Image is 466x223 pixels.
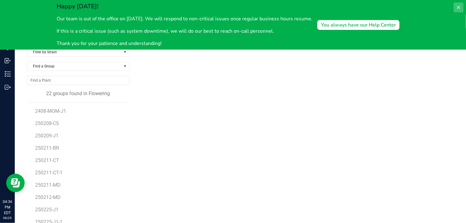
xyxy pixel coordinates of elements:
p: Thank you for your patience and understanding! [57,40,312,47]
span: Filter by Strain [27,48,121,56]
span: Find a Group [27,62,121,71]
iframe: Resource center [6,174,25,192]
p: Our team is out of the office on [DATE]. We will respond to non-critical issues once regular busi... [57,15,312,22]
span: 2408-MOM-J1 [35,108,66,114]
span: 250211-CT-1 [35,170,63,176]
inline-svg: Outbound [5,84,11,90]
input: NO DATA FOUND [27,76,129,85]
p: If this is a critical issue (such as system downtime), we will do our best to reach on-call perso... [57,27,312,35]
span: 250211-BR [35,145,59,151]
div: 22 groups found in Flowering [27,90,129,97]
inline-svg: Inbound [5,58,11,64]
span: 250209-J1 [35,133,59,139]
span: 250212-MD [35,194,61,200]
span: 250225-J1 [35,207,59,213]
div: You always have our Help Center [321,21,396,29]
span: 250211-CT [35,157,59,163]
p: 04:36 PM EDT [3,199,12,216]
span: 250211-MD [35,182,61,188]
span: 250208-CS [35,120,59,126]
p: 08/25 [3,216,12,220]
h2: Happy [DATE]! [57,2,312,10]
inline-svg: Inventory [5,71,11,77]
